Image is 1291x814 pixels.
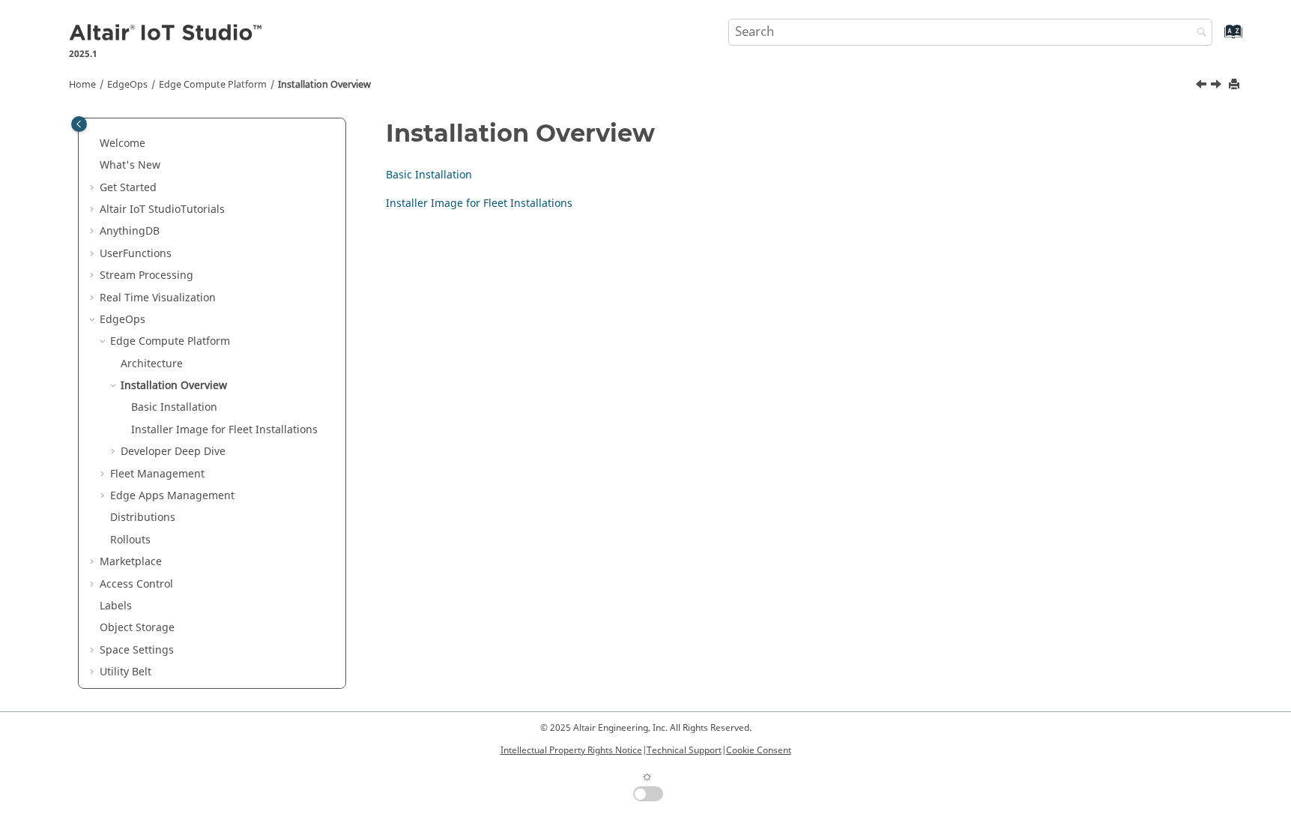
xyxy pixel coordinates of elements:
span: ☼ [641,766,653,786]
a: Space Settings [100,642,174,658]
a: Edge Compute Platform [110,334,230,349]
a: UserFunctions [100,246,172,262]
span: Expand Fleet Management [98,467,110,482]
input: Search query [728,19,1212,46]
button: Search [1177,19,1219,48]
a: Get Started [100,180,157,196]
p: 2025.1 [69,47,265,61]
a: Installation Overview [121,378,227,394]
button: Toggle publishing table of content [71,116,87,132]
a: Installation Overview [278,78,371,91]
a: Basic Installation [131,400,217,415]
h1: Installation Overview [386,120,1214,146]
span: Expand UserFunctions [88,247,100,262]
a: Intellectual Property Rights Notice [501,744,642,757]
span: Expand Developers Documentation [88,687,100,702]
a: Installer Image for Fleet Installations [386,196,572,211]
a: Basic Installation [386,167,472,183]
span: Expand Utility Belt [88,665,100,680]
a: Utility Belt [100,664,151,680]
a: Welcome [100,136,145,151]
span: Functions [123,246,172,262]
span: Expand Get Started [88,181,100,196]
a: Real Time Visualization [100,290,216,306]
a: Installer Image for Fleet Installations [131,422,318,438]
button: Print this page [1230,75,1242,95]
a: Stream Processing [100,268,193,283]
span: Expand Edge Apps Management [98,489,110,504]
nav: Child Links [386,164,1198,220]
a: Home [69,78,96,91]
a: Developers Documentation [100,687,236,702]
a: Edge Apps Management [110,488,235,504]
p: © 2025 Altair Engineering, Inc. All Rights Reserved. [501,721,791,735]
a: Access Control [100,576,173,592]
a: Technical Support [647,744,722,757]
a: Next topic: Basic Installation [1212,77,1224,95]
span: Expand Space Settings [88,643,100,658]
span: Expand Stream Processing [88,268,100,283]
a: What's New [100,157,160,173]
a: Distributions [110,510,175,525]
a: Marketplace [100,554,162,570]
a: AnythingDB [100,223,160,239]
span: Altair IoT Studio [100,202,181,217]
span: Collapse Installation Overview [109,379,121,394]
span: Expand Altair IoT StudioTutorials [88,202,100,217]
span: Expand Developer Deep Dive [109,444,121,459]
a: EdgeOps [107,78,148,91]
img: Altair IoT Studio [69,22,265,46]
a: Fleet Management [110,466,205,482]
a: Cookie Consent [726,744,791,757]
a: Labels [100,598,132,614]
a: EdgeOps [100,312,145,328]
a: Previous topic: Architecture [1197,77,1209,95]
a: Rollouts [110,532,151,548]
span: Expand Real Time Visualization [88,291,100,306]
span: Collapse Edge Compute Platform [98,334,110,349]
nav: Tools [46,64,1245,99]
span: Collapse EdgeOps [88,313,100,328]
label: Change to dark/light theme [628,766,664,801]
a: Developer Deep Dive [121,444,226,459]
a: Go to index terms page [1200,31,1233,46]
a: Edge Compute Platform [159,78,267,91]
a: Object Storage [100,620,175,636]
a: Altair IoT StudioTutorials [100,202,225,217]
ul: Table of Contents [88,136,336,746]
span: Expand Marketplace [88,555,100,570]
a: Architecture [121,356,183,372]
span: Expand Access Control [88,577,100,592]
nav: Table of Contents Container [67,120,357,226]
span: Expand AnythingDB [88,224,100,239]
p: | | [501,744,791,757]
